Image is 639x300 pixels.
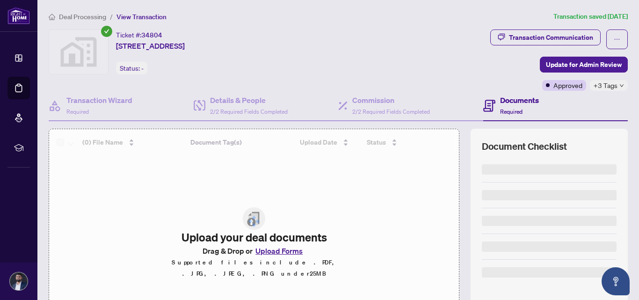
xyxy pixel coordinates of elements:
span: [STREET_ADDRESS] [116,40,185,51]
span: 2/2 Required Fields Completed [352,108,430,115]
span: ellipsis [614,36,620,43]
span: Document Checklist [482,140,567,153]
span: 34804 [141,31,162,39]
button: Update for Admin Review [540,57,628,73]
span: Deal Processing [59,13,106,21]
span: Approved [553,80,582,90]
div: Status: [116,62,147,74]
span: Required [500,108,523,115]
h4: Documents [500,95,539,106]
img: svg%3e [49,30,108,74]
h4: Commission [352,95,430,106]
div: Transaction Communication [509,30,593,45]
span: check-circle [101,26,112,37]
span: 2/2 Required Fields Completed [210,108,288,115]
img: Profile Icon [10,272,28,290]
img: logo [7,7,30,24]
li: / [110,11,113,22]
span: Required [66,108,89,115]
span: home [49,14,55,20]
span: down [619,83,624,88]
span: - [141,64,144,73]
span: +3 Tags [594,80,617,91]
span: Update for Admin Review [546,57,622,72]
button: Open asap [602,267,630,295]
div: Ticket #: [116,29,162,40]
h4: Transaction Wizard [66,95,132,106]
h4: Details & People [210,95,288,106]
span: View Transaction [116,13,167,21]
article: Transaction saved [DATE] [553,11,628,22]
button: Transaction Communication [490,29,601,45]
